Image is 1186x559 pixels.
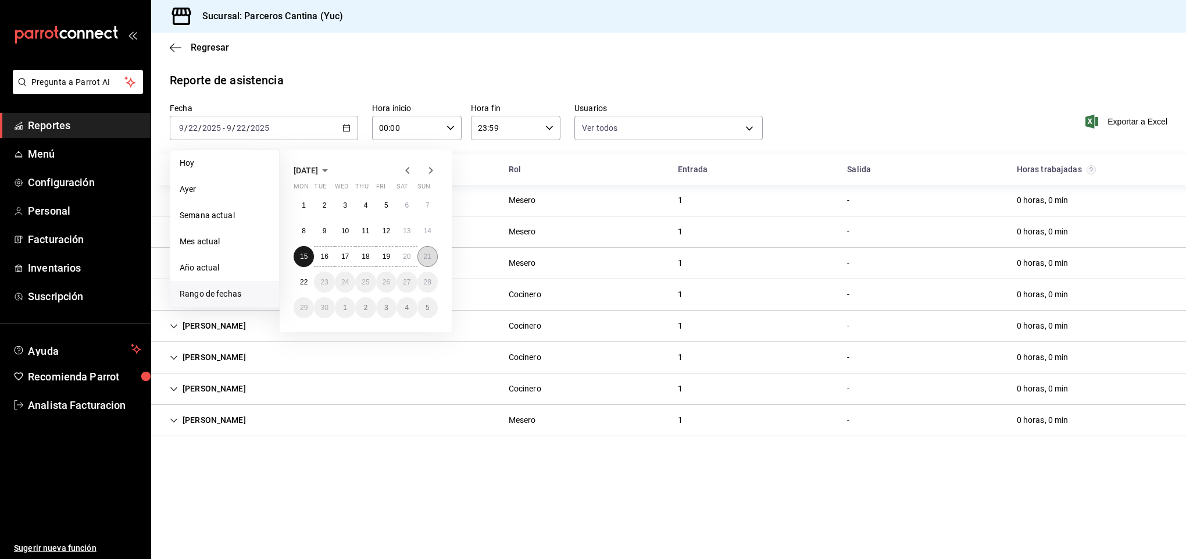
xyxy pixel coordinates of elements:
abbr: Saturday [396,183,408,195]
div: HeadCell [838,159,1007,180]
abbr: September 24, 2025 [341,278,349,286]
div: Mesero [509,226,536,238]
div: Container [151,154,1186,436]
div: Cell [838,190,859,211]
span: Recomienda Parrot [28,369,141,384]
button: September 13, 2025 [396,220,417,241]
button: Pregunta a Parrot AI [13,70,143,94]
button: September 22, 2025 [294,272,314,293]
span: Analista Facturacion [28,397,141,413]
div: Cell [499,347,551,368]
abbr: September 15, 2025 [300,252,308,261]
span: Suscripción [28,289,141,304]
button: Regresar [170,42,229,53]
div: Cell [160,378,255,400]
abbr: September 25, 2025 [362,278,369,286]
button: Exportar a Excel [1088,115,1167,129]
button: September 1, 2025 [294,195,314,216]
div: Cell [838,315,859,337]
button: September 29, 2025 [294,297,314,318]
abbr: Tuesday [314,183,326,195]
div: Cell [669,315,692,337]
span: Rango de fechas [180,288,270,300]
abbr: September 10, 2025 [341,227,349,235]
span: Inventarios [28,260,141,276]
button: September 17, 2025 [335,246,355,267]
div: Cell [499,284,551,305]
button: September 20, 2025 [396,246,417,267]
span: Personal [28,203,141,219]
div: Row [151,311,1186,342]
div: Cell [838,284,859,305]
div: Cell [160,410,255,431]
div: Cell [499,190,545,211]
div: Cell [499,315,551,337]
div: Cell [669,284,692,305]
button: September 4, 2025 [355,195,376,216]
div: HeadCell [160,159,499,180]
abbr: Sunday [417,183,430,195]
span: Configuración [28,175,141,190]
button: September 14, 2025 [417,220,438,241]
div: Cell [669,347,692,368]
button: September 18, 2025 [355,246,376,267]
button: September 24, 2025 [335,272,355,293]
button: September 28, 2025 [417,272,438,293]
abbr: September 8, 2025 [302,227,306,235]
div: Cell [160,221,255,243]
div: Row [151,185,1186,216]
abbr: Monday [294,183,309,195]
div: Cell [1008,190,1078,211]
abbr: September 6, 2025 [405,201,409,209]
div: Cocinero [509,289,541,301]
abbr: Thursday [355,183,368,195]
div: Cocinero [509,320,541,332]
div: HeadCell [1008,159,1177,180]
div: Cell [1008,410,1078,431]
div: Cell [838,378,859,400]
div: Mesero [509,257,536,269]
div: Cell [669,190,692,211]
abbr: September 30, 2025 [320,304,328,312]
label: Hora fin [471,104,560,112]
div: Cell [499,410,545,431]
button: open_drawer_menu [128,30,137,40]
abbr: September 19, 2025 [383,252,390,261]
div: Row [151,405,1186,436]
input: -- [188,123,198,133]
span: Regresar [191,42,229,53]
div: Mesero [509,194,536,206]
abbr: September 16, 2025 [320,252,328,261]
abbr: September 3, 2025 [343,201,347,209]
abbr: September 14, 2025 [424,227,431,235]
button: September 27, 2025 [396,272,417,293]
div: Head [151,154,1186,185]
div: Cell [160,347,255,368]
div: Cocinero [509,351,541,364]
button: September 9, 2025 [314,220,334,241]
abbr: September 18, 2025 [362,252,369,261]
abbr: September 2, 2025 [323,201,327,209]
div: Row [151,279,1186,311]
button: September 2, 2025 [314,195,334,216]
div: Cell [669,221,692,243]
label: Fecha [170,104,358,112]
input: -- [226,123,232,133]
span: Ver todos [582,122,617,134]
abbr: Wednesday [335,183,348,195]
span: Mes actual [180,236,270,248]
div: Row [151,342,1186,373]
span: Hoy [180,157,270,169]
div: Row [151,373,1186,405]
abbr: October 2, 2025 [364,304,368,312]
button: October 5, 2025 [417,297,438,318]
input: -- [178,123,184,133]
button: September 30, 2025 [314,297,334,318]
button: September 16, 2025 [314,246,334,267]
abbr: September 11, 2025 [362,227,369,235]
label: Usuarios [574,104,763,112]
span: - [223,123,225,133]
div: Reporte de asistencia [170,72,284,89]
button: September 6, 2025 [396,195,417,216]
div: Cell [1008,284,1078,305]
